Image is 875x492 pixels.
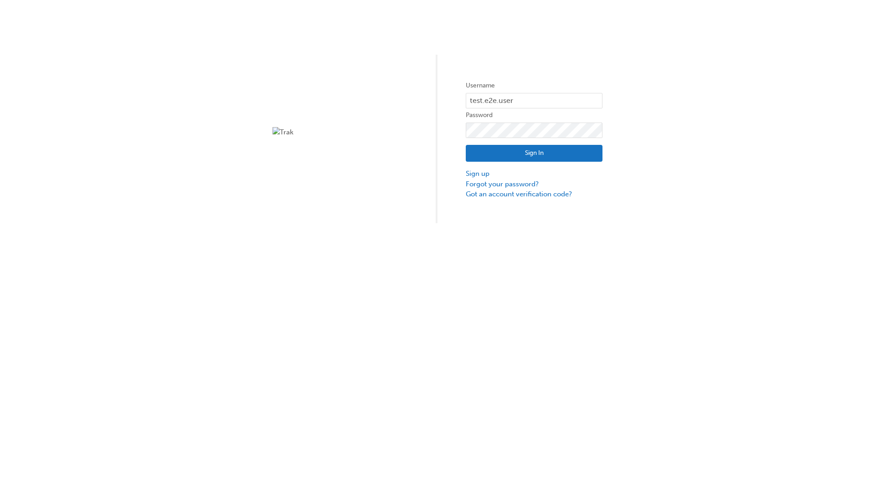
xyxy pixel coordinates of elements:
[466,169,602,179] a: Sign up
[466,179,602,190] a: Forgot your password?
[466,110,602,121] label: Password
[466,93,602,108] input: Username
[466,145,602,162] button: Sign In
[273,127,409,138] img: Trak
[466,80,602,91] label: Username
[466,189,602,200] a: Got an account verification code?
